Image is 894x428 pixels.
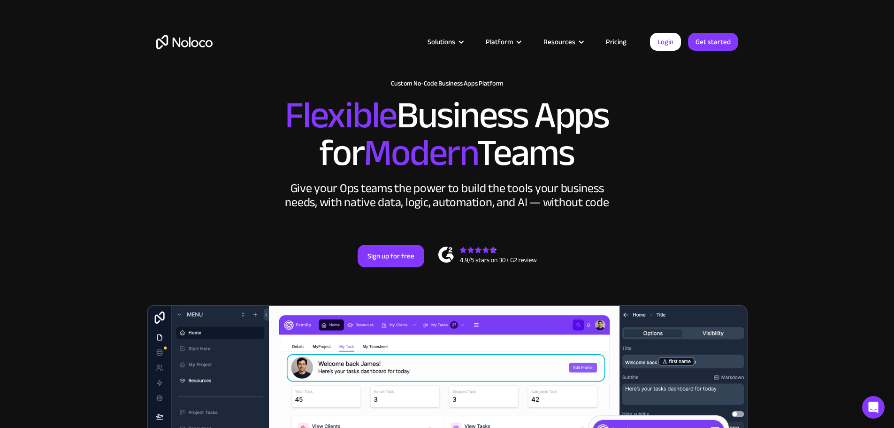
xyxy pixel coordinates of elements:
[862,396,885,419] div: Open Intercom Messenger
[156,97,738,172] h2: Business Apps for Teams
[532,36,594,48] div: Resources
[486,36,513,48] div: Platform
[650,33,681,51] a: Login
[358,245,424,267] a: Sign up for free
[285,80,397,150] span: Flexible
[156,35,213,49] a: home
[594,36,638,48] a: Pricing
[688,33,738,51] a: Get started
[474,36,532,48] div: Platform
[416,36,474,48] div: Solutions
[543,36,575,48] div: Resources
[428,36,455,48] div: Solutions
[283,181,611,210] div: Give your Ops teams the power to build the tools your business needs, with native data, logic, au...
[364,118,477,188] span: Modern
